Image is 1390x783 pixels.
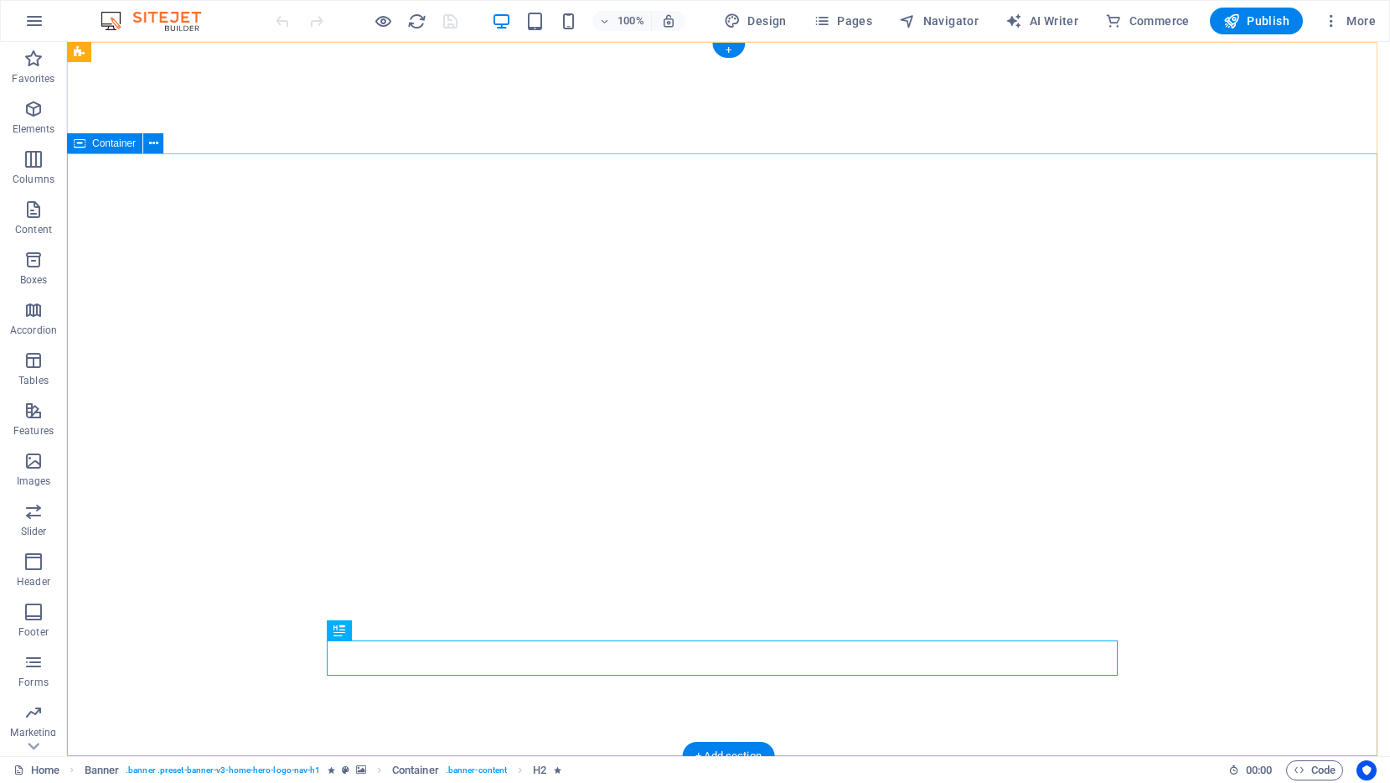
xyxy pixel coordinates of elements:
[999,8,1085,34] button: AI Writer
[892,8,985,34] button: Navigator
[533,760,546,780] span: Click to select. Double-click to edit
[1223,13,1289,29] span: Publish
[328,765,335,775] i: Element contains an animation
[1098,8,1196,34] button: Commerce
[96,11,222,31] img: Editor Logo
[18,625,49,639] p: Footer
[373,11,393,31] button: Click here to leave preview mode and continue editing
[554,765,561,775] i: Element contains an animation
[1356,760,1377,780] button: Usercentrics
[446,760,507,780] span: . banner-content
[13,173,54,186] p: Columns
[1246,760,1272,780] span: 00 00
[85,760,120,780] span: Click to select. Double-click to edit
[92,138,136,148] span: Container
[617,11,644,31] h6: 100%
[1316,8,1382,34] button: More
[1323,13,1376,29] span: More
[1286,760,1343,780] button: Code
[661,13,676,29] i: On resize automatically adjust zoom level to fit chosen device.
[10,726,56,739] p: Marketing
[406,11,426,31] button: reload
[1258,764,1260,776] span: :
[724,13,787,29] span: Design
[126,760,320,780] span: . banner .preset-banner-v3-home-hero-logo-nav-h1
[717,8,793,34] button: Design
[13,424,54,438] p: Features
[807,8,879,34] button: Pages
[342,765,349,775] i: This element is a customizable preset
[392,760,439,780] span: Click to select. Double-click to edit
[717,8,793,34] div: Design (Ctrl+Alt+Y)
[712,43,745,58] div: +
[1210,8,1303,34] button: Publish
[10,324,57,337] p: Accordion
[21,525,47,538] p: Slider
[1228,760,1273,780] h6: Session time
[592,11,652,31] button: 100%
[1005,13,1078,29] span: AI Writer
[814,13,872,29] span: Pages
[85,760,561,780] nav: breadcrumb
[15,223,52,236] p: Content
[12,72,54,86] p: Favorites
[1105,13,1190,29] span: Commerce
[18,676,49,689] p: Forms
[20,273,48,287] p: Boxes
[356,765,366,775] i: This element contains a background
[407,12,426,31] i: Reload page
[17,575,50,589] p: Header
[13,760,59,780] a: Click to cancel selection. Double-click to open Pages
[18,374,49,387] p: Tables
[1294,760,1336,780] span: Code
[13,122,55,136] p: Elements
[682,742,775,770] div: + Add section
[899,13,979,29] span: Navigator
[17,474,51,488] p: Images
